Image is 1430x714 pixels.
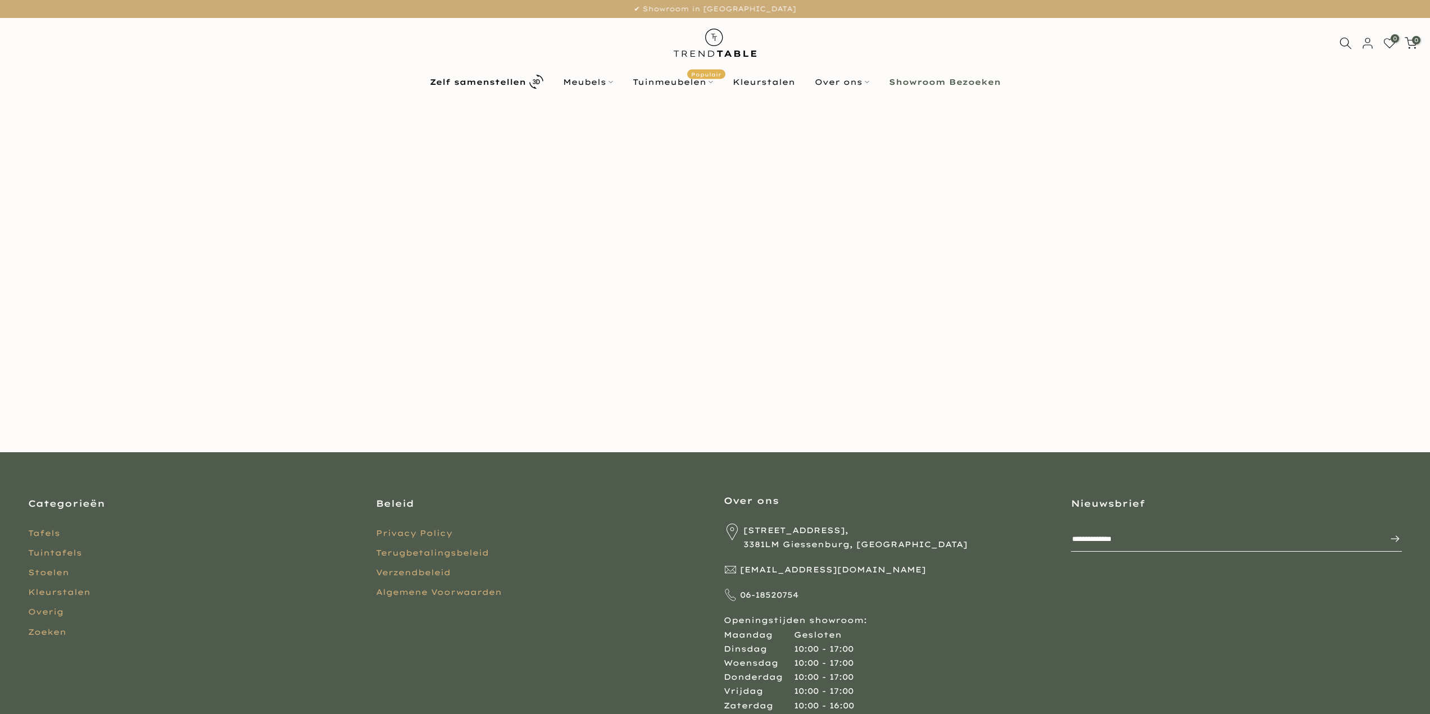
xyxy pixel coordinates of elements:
[28,627,66,637] a: Zoeken
[376,587,502,597] a: Algemene Voorwaarden
[1405,37,1417,49] a: 0
[724,684,794,698] div: Vrijdag
[794,656,854,670] div: 10:00 - 17:00
[889,78,1001,86] b: Showroom Bezoeken
[28,607,63,617] a: Overig
[28,548,82,558] a: Tuintafels
[420,72,553,92] a: Zelf samenstellen
[1383,37,1396,49] a: 0
[794,642,854,656] div: 10:00 - 17:00
[794,699,854,713] div: 10:00 - 16:00
[805,75,879,89] a: Over ons
[879,75,1010,89] a: Showroom Bezoeken
[794,670,854,684] div: 10:00 - 17:00
[1378,527,1401,550] button: Inschrijven
[376,497,707,510] h3: Beleid
[724,670,794,684] div: Donderdag
[1071,497,1402,510] h3: Nieuwsbrief
[376,567,451,577] a: Verzendbeleid
[376,548,489,558] a: Terugbetalingsbeleid
[723,75,805,89] a: Kleurstalen
[724,699,794,713] div: Zaterdag
[666,18,764,68] img: trend-table
[430,78,526,86] b: Zelf samenstellen
[28,497,359,510] h3: Categorieën
[1391,34,1399,43] span: 0
[623,75,723,89] a: TuinmeubelenPopulair
[28,528,60,538] a: Tafels
[740,588,798,602] span: 06-18520754
[740,563,926,577] span: [EMAIL_ADDRESS][DOMAIN_NAME]
[724,642,794,656] div: Dinsdag
[687,69,725,79] span: Populair
[724,656,794,670] div: Woensdag
[1378,532,1401,545] span: Inschrijven
[376,528,452,538] a: Privacy Policy
[1412,36,1420,44] span: 0
[724,494,1055,507] h3: Over ons
[794,684,854,698] div: 10:00 - 17:00
[724,628,794,642] div: Maandag
[794,628,842,642] div: Gesloten
[14,3,1416,15] p: ✔ Showroom in [GEOGRAPHIC_DATA]
[28,567,69,577] a: Stoelen
[743,524,968,552] span: [STREET_ADDRESS], 3381LM Giessenburg, [GEOGRAPHIC_DATA]
[553,75,623,89] a: Meubels
[28,587,90,597] a: Kleurstalen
